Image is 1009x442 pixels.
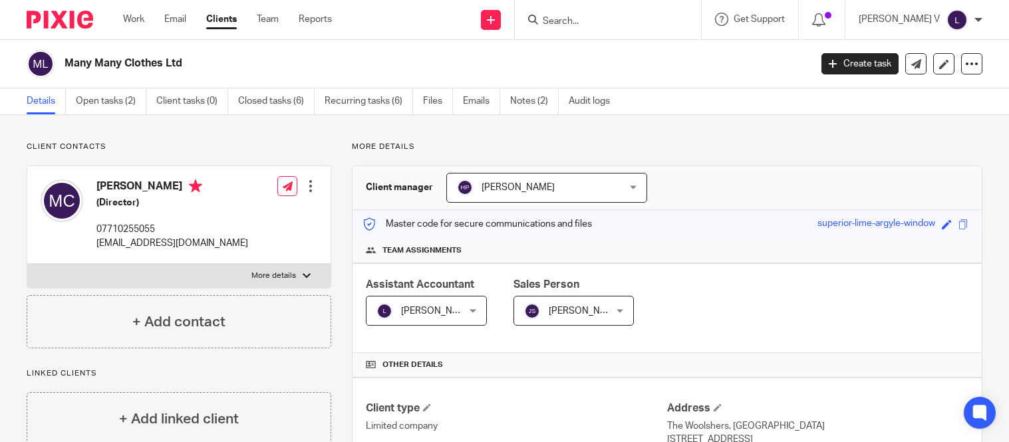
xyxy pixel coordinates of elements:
i: Primary [189,179,202,193]
a: Recurring tasks (6) [325,88,413,114]
h4: + Add linked client [119,409,239,429]
a: Reports [299,13,332,26]
a: Notes (2) [510,88,559,114]
a: Files [423,88,453,114]
span: [PERSON_NAME] [482,183,555,192]
img: svg%3E [41,179,83,222]
a: Emails [463,88,500,114]
a: Open tasks (2) [76,88,146,114]
h4: [PERSON_NAME] [96,179,248,196]
span: Sales Person [513,279,579,290]
input: Search [541,16,661,28]
img: Pixie [27,11,93,29]
a: Details [27,88,66,114]
a: Work [123,13,144,26]
h4: + Add contact [132,312,225,332]
img: svg%3E [376,303,392,319]
a: Closed tasks (6) [238,88,315,114]
h3: Client manager [366,181,433,194]
p: [EMAIL_ADDRESS][DOMAIN_NAME] [96,237,248,250]
p: Master code for secure communications and files [362,217,592,231]
p: [PERSON_NAME] V [859,13,940,26]
p: More details [251,271,296,281]
p: Client contacts [27,142,331,152]
img: svg%3E [524,303,540,319]
p: The Woolshers, [GEOGRAPHIC_DATA] [667,419,968,433]
span: [PERSON_NAME] V [401,306,482,316]
img: svg%3E [457,179,473,195]
a: Audit logs [569,88,620,114]
span: Team assignments [382,245,462,256]
a: Team [257,13,279,26]
a: Create task [821,53,899,74]
span: Other details [382,360,443,370]
p: Linked clients [27,368,331,379]
span: Assistant Accountant [366,279,474,290]
span: Get Support [734,15,785,24]
p: Limited company [366,419,667,433]
h4: Address [667,401,968,415]
a: Clients [206,13,237,26]
p: 07710255055 [96,223,248,236]
div: superior-lime-argyle-window [817,217,935,232]
p: More details [352,142,982,152]
h4: Client type [366,401,667,415]
h5: (Director) [96,196,248,209]
span: [PERSON_NAME] [549,306,622,316]
img: svg%3E [27,50,55,78]
h2: Many Many Clothes Ltd [65,56,654,70]
img: svg%3E [946,9,968,31]
a: Client tasks (0) [156,88,228,114]
a: Email [164,13,186,26]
